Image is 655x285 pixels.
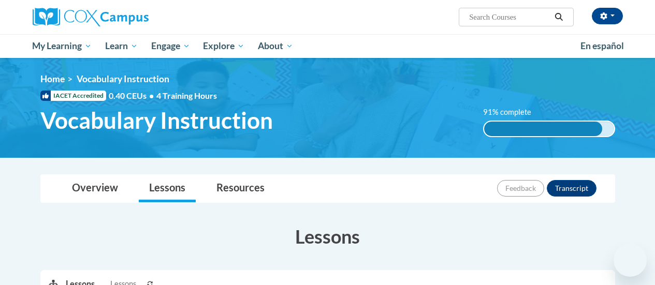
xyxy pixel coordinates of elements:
[251,34,300,58] a: About
[592,8,623,24] button: Account Settings
[468,11,551,23] input: Search Courses
[203,40,244,52] span: Explore
[40,223,615,249] h3: Lessons
[40,73,65,84] a: Home
[483,107,543,118] label: 91% complete
[26,34,99,58] a: My Learning
[144,34,197,58] a: Engage
[151,40,190,52] span: Engage
[25,34,631,58] div: Main menu
[614,244,647,277] iframe: Button to launch messaging window
[484,122,602,136] div: 91% complete
[156,91,217,100] span: 4 Training Hours
[62,175,128,202] a: Overview
[109,90,156,101] span: 0.40 CEUs
[33,8,219,26] a: Cox Campus
[580,40,624,51] span: En español
[139,175,196,202] a: Lessons
[497,180,544,197] button: Feedback
[258,40,293,52] span: About
[32,40,92,52] span: My Learning
[547,180,596,197] button: Transcript
[40,107,273,134] span: Vocabulary Instruction
[98,34,144,58] a: Learn
[40,91,106,101] span: IACET Accredited
[196,34,251,58] a: Explore
[77,73,169,84] span: Vocabulary Instruction
[551,11,566,23] button: Search
[206,175,275,202] a: Resources
[574,35,631,57] a: En español
[105,40,138,52] span: Learn
[33,8,149,26] img: Cox Campus
[149,91,154,100] span: •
